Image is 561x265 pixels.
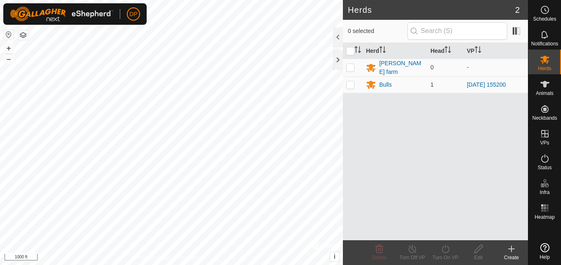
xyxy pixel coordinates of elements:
[396,254,429,261] div: Turn Off VP
[354,47,361,54] p-sorticon: Activate to sort
[535,215,555,220] span: Heatmap
[139,254,170,262] a: Privacy Policy
[430,81,434,88] span: 1
[4,54,14,64] button: –
[538,66,551,71] span: Herds
[540,140,549,145] span: VPs
[379,80,392,89] div: Bulls
[495,254,528,261] div: Create
[427,43,464,59] th: Head
[18,30,28,40] button: Map Layers
[467,81,506,88] a: [DATE] 155200
[528,240,561,263] a: Help
[334,253,335,260] span: i
[533,17,556,21] span: Schedules
[464,43,528,59] th: VP
[4,30,14,40] button: Reset Map
[540,190,549,195] span: Infra
[445,47,451,54] p-sorticon: Activate to sort
[532,116,557,121] span: Neckbands
[330,252,339,261] button: i
[348,27,407,35] span: 0 selected
[515,4,520,16] span: 2
[379,47,386,54] p-sorticon: Activate to sort
[540,255,550,260] span: Help
[536,91,554,96] span: Animals
[10,7,113,21] img: Gallagher Logo
[379,59,424,76] div: [PERSON_NAME] farm
[462,254,495,261] div: Edit
[430,64,434,71] span: 0
[407,22,507,40] input: Search (S)
[348,5,515,15] h2: Herds
[4,43,14,53] button: +
[531,41,558,46] span: Notifications
[372,255,387,260] span: Delete
[464,59,528,76] td: -
[429,254,462,261] div: Turn On VP
[180,254,204,262] a: Contact Us
[537,165,551,170] span: Status
[475,47,481,54] p-sorticon: Activate to sort
[129,10,137,19] span: DP
[363,43,427,59] th: Herd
